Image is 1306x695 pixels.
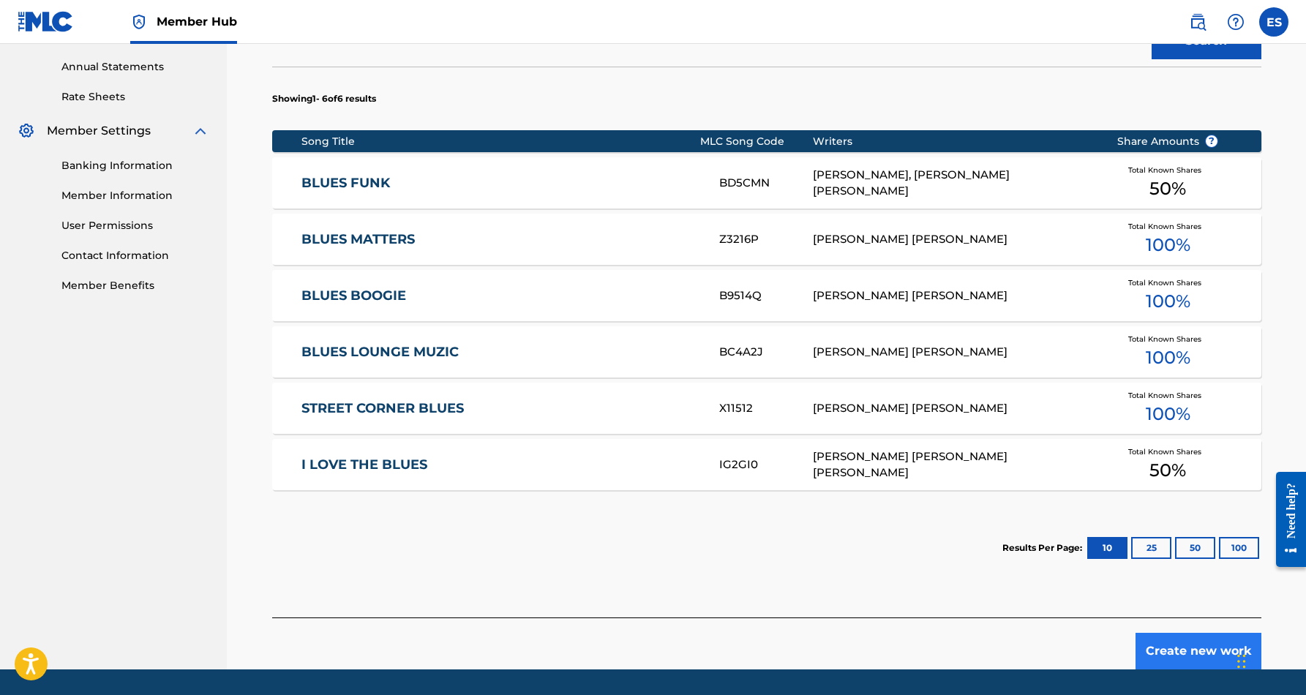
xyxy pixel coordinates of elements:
[301,175,699,192] a: BLUES FUNK
[1002,541,1086,555] p: Results Per Page:
[1117,134,1218,149] span: Share Amounts
[301,344,699,361] a: BLUES LOUNGE MUZIC
[1206,135,1217,147] span: ?
[719,175,813,192] div: BD5CMN
[1146,288,1190,315] span: 100 %
[130,13,148,31] img: Top Rightsholder
[61,218,209,233] a: User Permissions
[47,122,151,140] span: Member Settings
[1259,7,1288,37] div: User Menu
[61,158,209,173] a: Banking Information
[813,231,1095,248] div: [PERSON_NAME] [PERSON_NAME]
[1146,401,1190,427] span: 100 %
[813,448,1095,481] div: [PERSON_NAME] [PERSON_NAME] [PERSON_NAME]
[1227,13,1245,31] img: help
[813,400,1095,417] div: [PERSON_NAME] [PERSON_NAME]
[301,400,699,417] a: STREET CORNER BLUES
[1149,457,1186,484] span: 50 %
[61,248,209,263] a: Contact Information
[301,134,700,149] div: Song Title
[813,167,1095,200] div: [PERSON_NAME], [PERSON_NAME] [PERSON_NAME]
[1087,537,1127,559] button: 10
[301,231,699,248] a: BLUES MATTERS
[1175,537,1215,559] button: 50
[1233,625,1306,695] iframe: Chat Widget
[301,288,699,304] a: BLUES BOOGIE
[61,278,209,293] a: Member Benefits
[272,92,376,105] p: Showing 1 - 6 of 6 results
[1136,633,1261,669] button: Create new work
[719,231,813,248] div: Z3216P
[61,59,209,75] a: Annual Statements
[1146,345,1190,371] span: 100 %
[1219,537,1259,559] button: 100
[18,11,74,32] img: MLC Logo
[1183,7,1212,37] a: Public Search
[301,457,699,473] a: I LOVE THE BLUES
[1265,459,1306,580] iframe: Resource Center
[1221,7,1250,37] div: Help
[192,122,209,140] img: expand
[61,89,209,105] a: Rate Sheets
[719,288,813,304] div: B9514Q
[700,134,813,149] div: MLC Song Code
[813,134,1095,149] div: Writers
[61,188,209,203] a: Member Information
[1128,390,1207,401] span: Total Known Shares
[1149,176,1186,202] span: 50 %
[1237,639,1246,683] div: Drag
[18,122,35,140] img: Member Settings
[1189,13,1206,31] img: search
[1128,277,1207,288] span: Total Known Shares
[1128,334,1207,345] span: Total Known Shares
[1128,446,1207,457] span: Total Known Shares
[813,288,1095,304] div: [PERSON_NAME] [PERSON_NAME]
[813,344,1095,361] div: [PERSON_NAME] [PERSON_NAME]
[1128,221,1207,232] span: Total Known Shares
[1131,537,1171,559] button: 25
[719,457,813,473] div: IG2GI0
[719,400,813,417] div: X11512
[719,344,813,361] div: BC4A2J
[1146,232,1190,258] span: 100 %
[157,13,237,30] span: Member Hub
[1128,165,1207,176] span: Total Known Shares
